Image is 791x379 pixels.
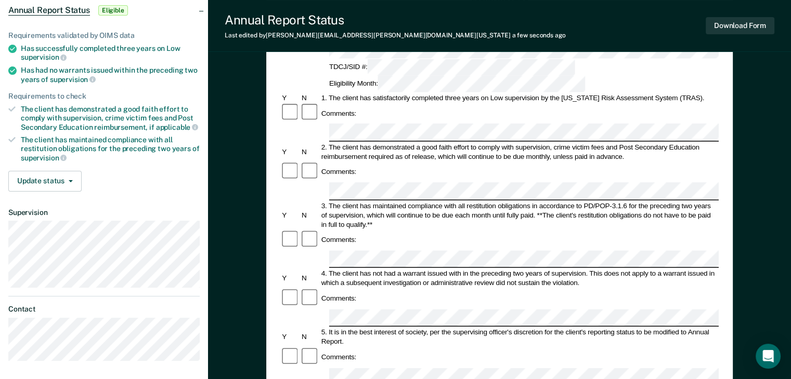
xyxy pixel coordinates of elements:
div: 1. The client has satisfactorily completed three years on Low supervision by the [US_STATE] Risk ... [320,93,719,102]
div: Y [280,210,300,220]
div: Comments: [320,167,358,177]
div: N [300,210,320,220]
div: Requirements to check [8,92,200,101]
div: Comments: [320,353,358,362]
span: a few seconds ago [512,32,566,39]
dt: Supervision [8,208,200,217]
div: Annual Report Status [225,12,566,28]
div: 3. The client has maintained compliance with all restitution obligations in accordance to PD/POP-... [320,201,719,229]
div: Comments: [320,294,358,303]
div: Y [280,147,300,156]
div: Has successfully completed three years on Low [21,44,200,62]
div: Last edited by [PERSON_NAME][EMAIL_ADDRESS][PERSON_NAME][DOMAIN_NAME][US_STATE] [225,32,566,39]
button: Update status [8,171,82,192]
span: applicable [156,123,198,131]
div: Comments: [320,235,358,245]
div: N [300,93,320,102]
div: 5. It is in the best interest of society, per the supervising officer's discretion for the client... [320,328,719,346]
div: The client has maintained compliance with all restitution obligations for the preceding two years of [21,136,200,162]
span: Eligible [98,5,128,16]
div: N [300,147,320,156]
div: TDCJ/SID #: [328,59,577,76]
span: supervision [50,75,96,84]
div: Open Intercom Messenger [756,344,781,369]
span: Annual Report Status [8,5,90,16]
div: Y [280,274,300,283]
button: Download Form [706,17,774,34]
div: 2. The client has demonstrated a good faith effort to comply with supervision, crime victim fees ... [320,142,719,161]
span: supervision [21,154,67,162]
div: The client has demonstrated a good faith effort to comply with supervision, crime victim fees and... [21,105,200,131]
div: Requirements validated by OIMS data [8,31,200,40]
div: Has had no warrants issued within the preceding two years of [21,66,200,84]
div: Eligibility Month: [328,75,587,92]
span: supervision [21,53,67,61]
div: N [300,274,320,283]
div: Y [280,93,300,102]
div: 4. The client has not had a warrant issued with in the preceding two years of supervision. This d... [320,269,719,288]
div: Comments: [320,109,358,118]
dt: Contact [8,305,200,314]
div: N [300,332,320,342]
div: Y [280,332,300,342]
